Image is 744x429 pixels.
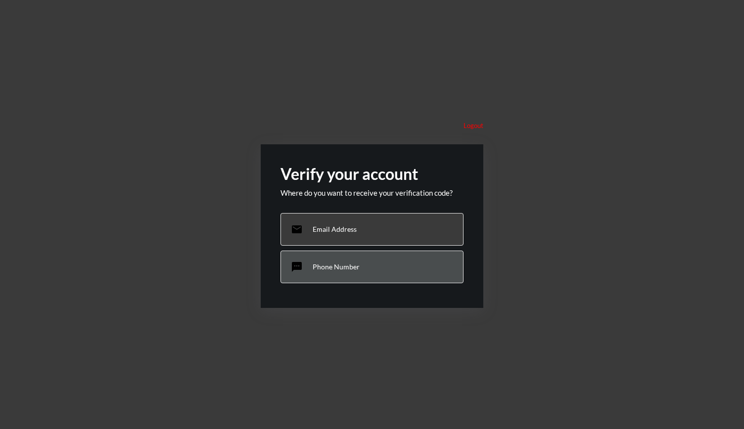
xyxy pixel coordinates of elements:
p: Phone Number [313,262,360,271]
p: Email Address [313,225,357,233]
p: Where do you want to receive your verification code? [280,188,464,197]
h2: Verify your account [280,164,464,183]
p: Logout [464,122,483,129]
mat-icon: email [291,223,303,235]
mat-icon: sms [291,261,303,273]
